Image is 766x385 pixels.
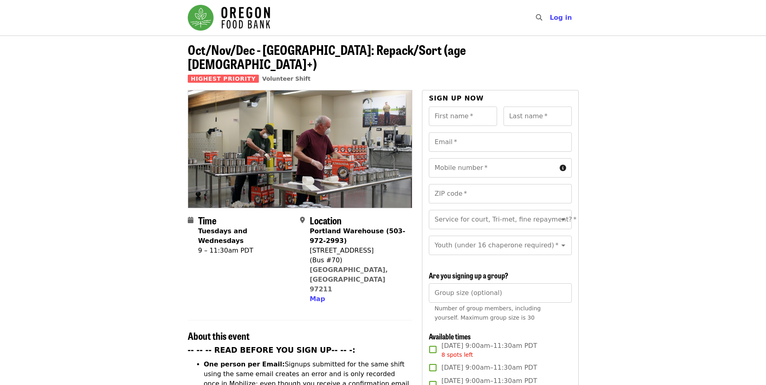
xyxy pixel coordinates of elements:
[188,75,259,83] span: Highest Priority
[429,270,508,280] span: Are you signing up a group?
[429,132,571,152] input: Email
[429,283,571,303] input: [object Object]
[198,213,216,227] span: Time
[188,346,356,354] strong: -- -- -- READ BEFORE YOU SIGN UP-- -- -:
[536,14,542,21] i: search icon
[550,14,572,21] span: Log in
[560,164,566,172] i: circle-info icon
[441,341,537,359] span: [DATE] 9:00am–11:30am PDT
[188,90,412,207] img: Oct/Nov/Dec - Portland: Repack/Sort (age 16+) organized by Oregon Food Bank
[262,75,311,82] a: Volunteer Shift
[429,331,471,341] span: Available times
[310,227,405,245] strong: Portland Warehouse (503-972-2993)
[310,246,406,255] div: [STREET_ADDRESS]
[198,227,248,245] strong: Tuesdays and Wednesdays
[310,266,388,293] a: [GEOGRAPHIC_DATA], [GEOGRAPHIC_DATA] 97211
[310,255,406,265] div: (Bus #70)
[441,363,537,372] span: [DATE] 9:00am–11:30am PDT
[547,8,554,27] input: Search
[558,214,569,225] button: Open
[188,216,193,224] i: calendar icon
[434,305,541,321] span: Number of group members, including yourself. Maximum group size is 30
[504,107,572,126] input: Last name
[429,107,497,126] input: First name
[558,240,569,251] button: Open
[310,294,325,304] button: Map
[188,40,466,73] span: Oct/Nov/Dec - [GEOGRAPHIC_DATA]: Repack/Sort (age [DEMOGRAPHIC_DATA]+)
[188,329,250,343] span: About this event
[429,184,571,203] input: ZIP code
[310,213,342,227] span: Location
[188,5,270,31] img: Oregon Food Bank - Home
[543,10,578,26] button: Log in
[300,216,305,224] i: map-marker-alt icon
[204,360,285,368] strong: One person per Email:
[310,295,325,303] span: Map
[198,246,294,255] div: 9 – 11:30am PDT
[429,158,556,178] input: Mobile number
[441,352,473,358] span: 8 spots left
[429,94,484,102] span: Sign up now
